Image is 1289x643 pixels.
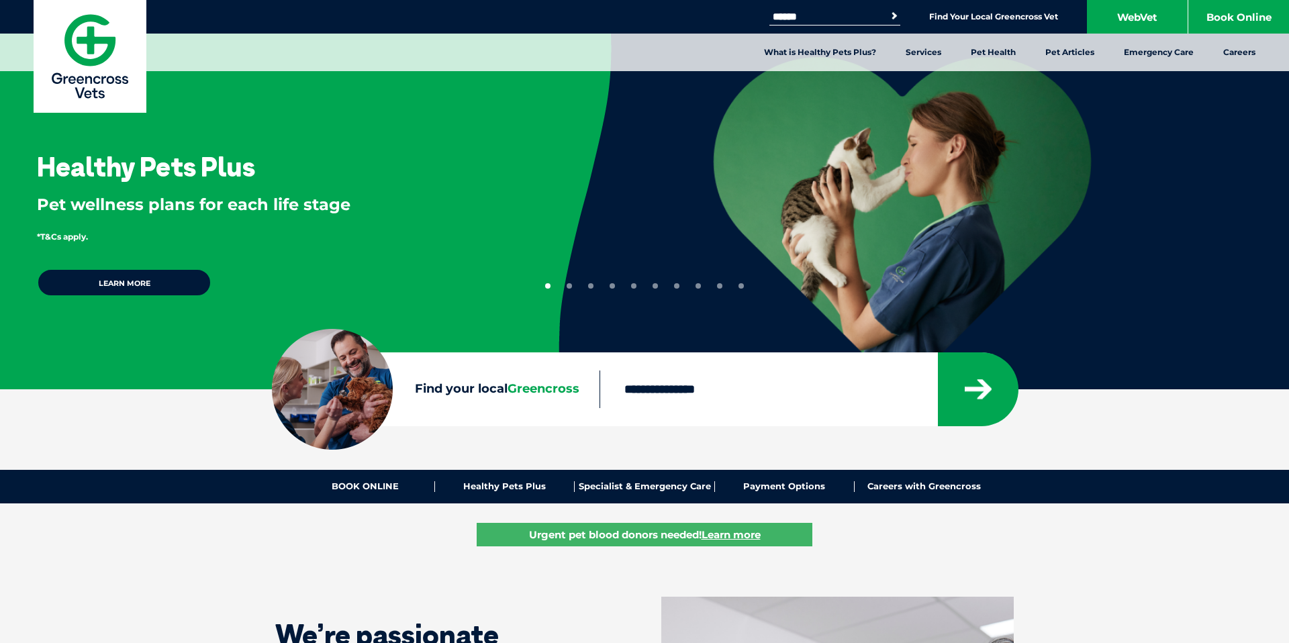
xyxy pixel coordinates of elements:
[749,34,891,71] a: What is Healthy Pets Plus?
[715,481,855,492] a: Payment Options
[1208,34,1270,71] a: Careers
[610,283,615,289] button: 4 of 10
[631,283,636,289] button: 5 of 10
[37,153,255,180] h3: Healthy Pets Plus
[717,283,722,289] button: 9 of 10
[295,481,435,492] a: BOOK ONLINE
[37,193,515,216] p: Pet wellness plans for each life stage
[588,283,593,289] button: 3 of 10
[567,283,572,289] button: 2 of 10
[37,268,211,297] a: Learn more
[1109,34,1208,71] a: Emergency Care
[956,34,1031,71] a: Pet Health
[477,523,812,546] a: Urgent pet blood donors needed!Learn more
[696,283,701,289] button: 8 of 10
[1031,34,1109,71] a: Pet Articles
[575,481,714,492] a: Specialist & Emergency Care
[891,34,956,71] a: Services
[929,11,1058,22] a: Find Your Local Greencross Vet
[888,9,901,23] button: Search
[855,481,994,492] a: Careers with Greencross
[272,379,600,399] label: Find your local
[508,381,579,396] span: Greencross
[435,481,575,492] a: Healthy Pets Plus
[702,528,761,541] u: Learn more
[37,232,88,242] span: *T&Cs apply.
[653,283,658,289] button: 6 of 10
[674,283,679,289] button: 7 of 10
[738,283,744,289] button: 10 of 10
[545,283,551,289] button: 1 of 10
